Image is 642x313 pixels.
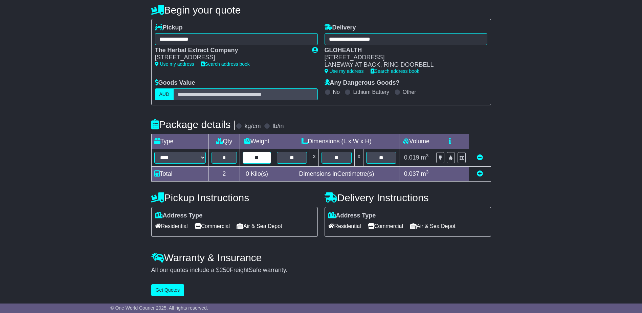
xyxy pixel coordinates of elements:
span: 0.019 [404,154,419,161]
a: Search address book [371,68,419,74]
a: Use my address [325,68,364,74]
span: Residential [328,221,361,231]
button: Get Quotes [151,284,184,296]
span: Residential [155,221,188,231]
label: No [333,89,340,95]
td: Type [151,134,208,149]
div: The Herbal Extract Company [155,47,305,54]
h4: Package details | [151,119,236,130]
label: kg/cm [244,123,261,130]
h4: Delivery Instructions [325,192,491,203]
td: Total [151,166,208,181]
label: lb/in [272,123,284,130]
td: 2 [208,166,240,181]
span: © One World Courier 2025. All rights reserved. [110,305,208,311]
div: All our quotes include a $ FreightSafe warranty. [151,267,491,274]
sup: 3 [426,153,429,158]
sup: 3 [426,169,429,174]
h4: Warranty & Insurance [151,252,491,263]
a: Use my address [155,61,194,67]
td: x [355,149,363,166]
span: 0 [246,170,249,177]
h4: Begin your quote [151,4,491,16]
span: Commercial [195,221,230,231]
td: Dimensions (L x W x H) [274,134,399,149]
td: Kilo(s) [240,166,274,181]
span: 0.037 [404,170,419,177]
td: Weight [240,134,274,149]
a: Search address book [201,61,250,67]
span: 250 [220,267,230,273]
label: AUD [155,88,174,100]
h4: Pickup Instructions [151,192,318,203]
span: Air & Sea Depot [237,221,282,231]
td: Dimensions in Centimetre(s) [274,166,399,181]
div: LANEWAY AT BACK, RING DOORBELL [325,61,481,69]
label: Address Type [155,212,203,220]
label: Address Type [328,212,376,220]
div: GLOHEALTH [325,47,481,54]
label: Lithium Battery [353,89,389,95]
span: Commercial [368,221,403,231]
td: Qty [208,134,240,149]
span: m [421,154,429,161]
label: Delivery [325,24,356,32]
label: Goods Value [155,79,195,87]
a: Remove this item [477,154,483,161]
span: m [421,170,429,177]
label: Any Dangerous Goods? [325,79,400,87]
span: Air & Sea Depot [410,221,456,231]
td: Volume [399,134,433,149]
a: Add new item [477,170,483,177]
label: Pickup [155,24,183,32]
label: Other [403,89,416,95]
div: [STREET_ADDRESS] [325,54,481,61]
td: x [310,149,318,166]
div: [STREET_ADDRESS] [155,54,305,61]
